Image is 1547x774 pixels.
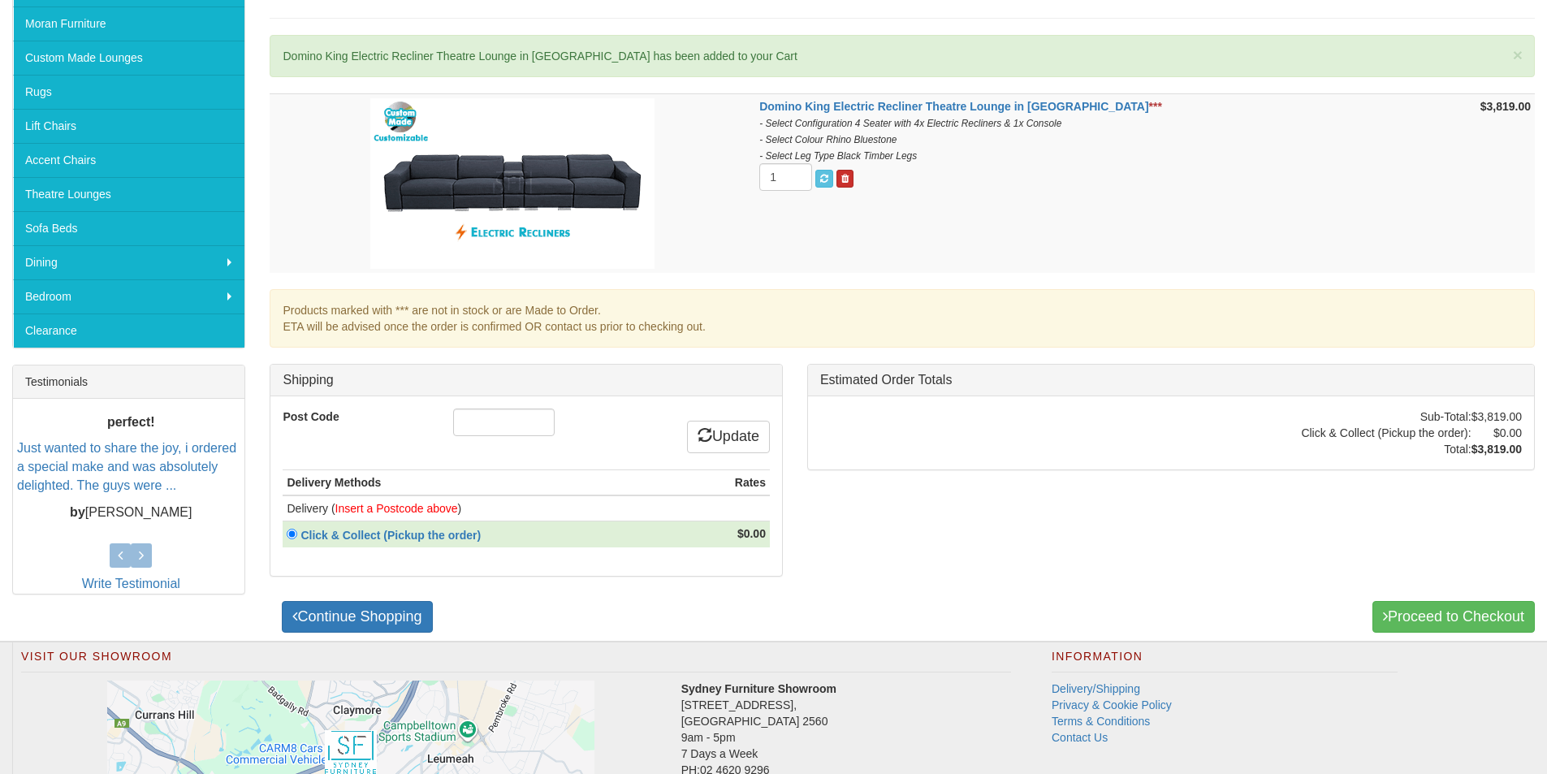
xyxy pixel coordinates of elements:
[13,365,244,399] div: Testimonials
[282,601,432,633] a: Continue Shopping
[370,98,655,269] img: Domino King Electric Recliner Theatre Lounge in Fabric
[13,245,244,279] a: Dining
[1372,601,1535,633] a: Proceed to Checkout
[1480,100,1531,113] strong: $3,819.00
[283,495,694,521] td: Delivery ( )
[1301,425,1471,441] td: Click & Collect (Pickup the order):
[270,289,1535,348] div: Products marked with *** are not in stock or are Made to Order. ETA will be advised once the orde...
[1052,731,1108,744] a: Contact Us
[1052,715,1150,728] a: Terms & Conditions
[13,211,244,245] a: Sofa Beds
[335,502,458,515] font: Insert a Postcode above
[287,476,381,489] strong: Delivery Methods
[13,313,244,348] a: Clearance
[735,476,766,489] strong: Rates
[70,505,85,519] b: by
[1471,425,1522,441] td: $0.00
[17,441,236,492] a: Just wanted to share the joy, i ordered a special make and was absolutely delighted. The guys wer...
[759,134,897,145] i: - Select Colour Rhino Bluestone
[1471,409,1522,425] td: $3,819.00
[82,577,180,590] a: Write Testimonial
[1052,651,1398,672] h2: Information
[21,651,1011,672] h2: Visit Our Showroom
[1301,441,1471,457] td: Total:
[737,527,766,540] strong: $0.00
[1052,682,1140,695] a: Delivery/Shipping
[13,177,244,211] a: Theatre Lounges
[297,529,490,542] a: Click & Collect (Pickup the order)
[13,75,244,109] a: Rugs
[13,41,244,75] a: Custom Made Lounges
[681,682,836,695] strong: Sydney Furniture Showroom
[283,373,769,387] h3: Shipping
[1471,443,1522,456] strong: $3,819.00
[13,6,244,41] a: Moran Furniture
[107,415,155,429] b: perfect!
[759,100,1148,113] a: Domino King Electric Recliner Theatre Lounge in [GEOGRAPHIC_DATA]
[820,373,1522,387] h3: Estimated Order Totals
[270,35,1535,77] div: Domino King Electric Recliner Theatre Lounge in [GEOGRAPHIC_DATA] has been added to your Cart
[300,529,481,542] strong: Click & Collect (Pickup the order)
[270,409,441,425] label: Post Code
[759,118,1061,129] i: - Select Configuration 4 Seater with 4x Electric Recliners & 1x Console
[1513,46,1523,63] button: ×
[13,143,244,177] a: Accent Chairs
[13,279,244,313] a: Bedroom
[13,109,244,143] a: Lift Chairs
[687,421,770,453] a: Update
[1301,409,1471,425] td: Sub-Total:
[17,504,244,522] p: [PERSON_NAME]
[1052,698,1172,711] a: Privacy & Cookie Policy
[759,150,917,162] i: - Select Leg Type Black Timber Legs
